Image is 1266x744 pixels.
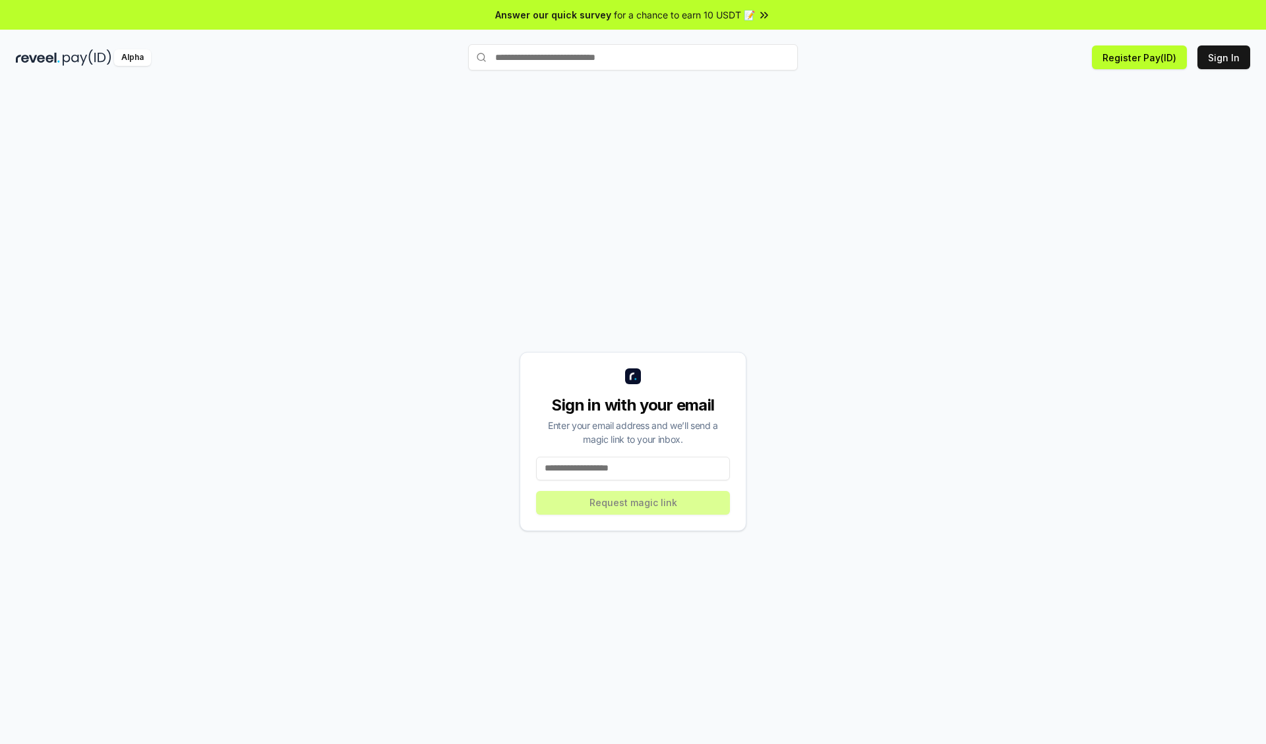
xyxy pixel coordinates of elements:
span: Answer our quick survey [495,8,611,22]
img: pay_id [63,49,111,66]
div: Enter your email address and we’ll send a magic link to your inbox. [536,418,730,446]
button: Register Pay(ID) [1092,45,1187,69]
img: logo_small [625,368,641,384]
span: for a chance to earn 10 USDT 📝 [614,8,755,22]
div: Sign in with your email [536,395,730,416]
div: Alpha [114,49,151,66]
img: reveel_dark [16,49,60,66]
button: Sign In [1197,45,1250,69]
